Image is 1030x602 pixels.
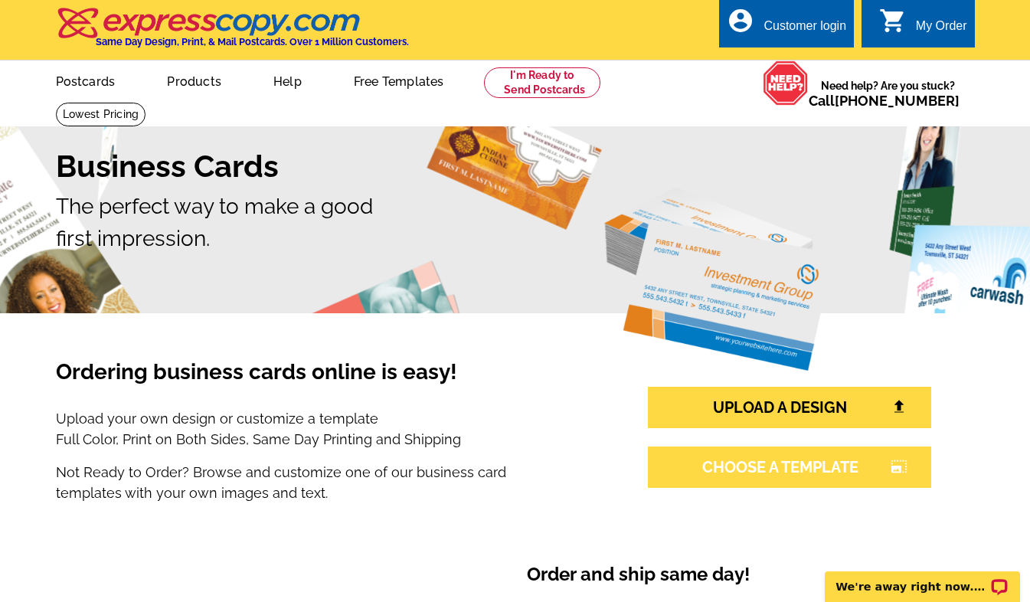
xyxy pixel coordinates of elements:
h1: Business Cards [56,148,975,185]
a: Help [249,62,326,98]
a: Products [142,62,246,98]
span: Need help? Are you stuck? [809,78,967,109]
img: investment-group.png [604,187,834,371]
h4: Same Day Design, Print, & Mail Postcards. Over 1 Million Customers. [96,36,409,47]
img: help [763,61,809,106]
iframe: LiveChat chat widget [815,554,1030,602]
div: Customer login [764,19,846,41]
i: account_circle [727,7,754,34]
a: account_circle Customer login [727,17,846,36]
a: shopping_cart My Order [879,17,967,36]
a: Same Day Design, Print, & Mail Postcards. Over 1 Million Customers. [56,18,409,47]
p: Upload your own design or customize a template Full Color, Print on Both Sides, Same Day Printing... [56,408,583,450]
p: The perfect way to make a good first impression. [56,191,975,255]
h3: Ordering business cards online is easy! [56,359,583,402]
a: Postcards [31,62,140,98]
div: My Order [916,19,967,41]
i: photo_size_select_large [891,460,907,473]
a: [PHONE_NUMBER] [835,93,960,109]
h4: Order and ship same day! [527,564,906,598]
i: shopping_cart [879,7,907,34]
span: Call [809,93,960,109]
a: CHOOSE A TEMPLATEphoto_size_select_large [648,447,931,488]
a: Free Templates [329,62,469,98]
a: UPLOAD A DESIGN [648,387,931,428]
p: Not Ready to Order? Browse and customize one of our business card templates with your own images ... [56,462,583,503]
